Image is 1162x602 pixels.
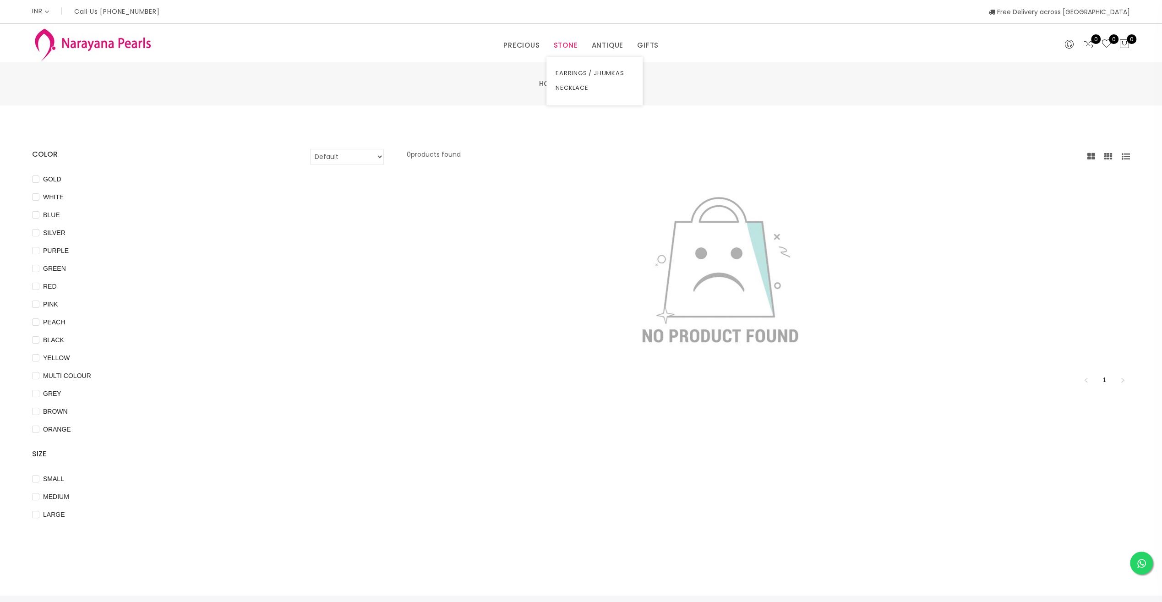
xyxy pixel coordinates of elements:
[1083,38,1094,50] a: 0
[637,38,659,52] a: GIFTS
[39,353,73,363] span: YELLOW
[32,449,283,460] h4: SIZE
[1115,372,1130,387] button: right
[74,8,160,15] p: Call Us [PHONE_NUMBER]
[1119,38,1130,50] button: 0
[556,66,633,81] a: EARRINGS / JHUMKAS
[39,299,62,309] span: PINK
[39,263,70,274] span: GREEN
[1127,34,1136,44] span: 0
[1097,372,1112,387] li: 1
[1109,34,1118,44] span: 0
[407,149,461,164] p: 0 products found
[39,174,65,184] span: GOLD
[553,38,578,52] a: STONE
[1079,372,1093,387] li: Previous Page
[1097,373,1111,387] a: 1
[39,210,64,220] span: BLUE
[556,81,633,95] a: NECKLACE
[39,509,68,520] span: LARGE
[39,389,65,399] span: GREY
[1115,372,1130,387] li: Next Page
[1101,38,1112,50] a: 0
[39,246,72,256] span: PURPLE
[1079,372,1093,387] button: left
[39,492,73,502] span: MEDIUM
[1120,378,1125,383] span: right
[1083,378,1089,383] span: left
[39,228,69,238] span: SILVER
[39,424,75,434] span: ORANGE
[39,474,68,484] span: SMALL
[631,181,809,359] img: not-found.jpg
[32,149,283,160] h4: COLOR
[539,79,559,88] a: Home
[39,192,67,202] span: WHITE
[503,38,540,52] a: PRECIOUS
[39,281,60,291] span: RED
[39,371,95,381] span: MULTI COLOUR
[1091,34,1101,44] span: 0
[39,335,68,345] span: BLACK
[591,38,623,52] a: ANTIQUE
[39,406,71,416] span: BROWN
[989,7,1130,16] span: Free Delivery across [GEOGRAPHIC_DATA]
[39,317,69,327] span: PEACH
